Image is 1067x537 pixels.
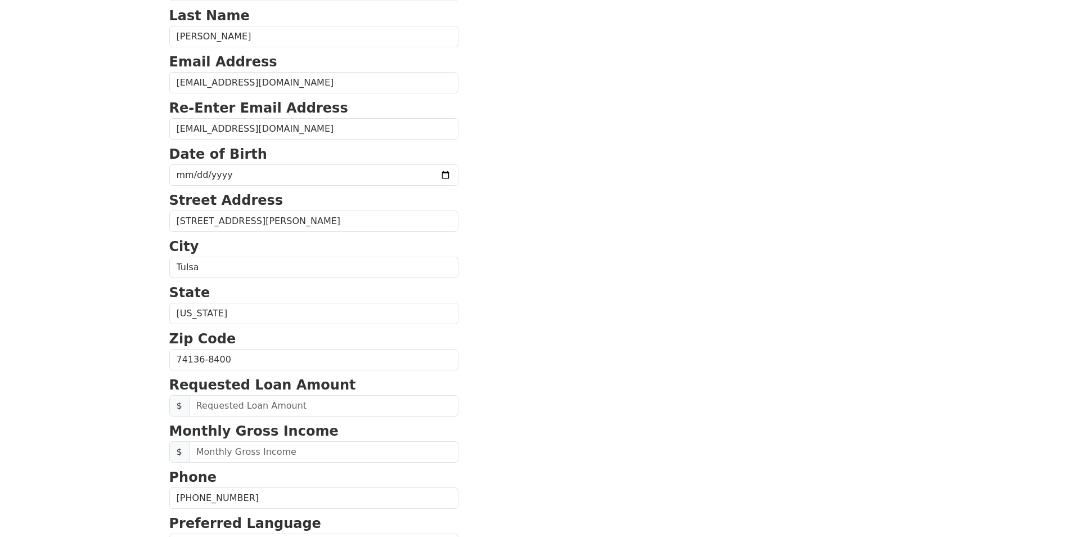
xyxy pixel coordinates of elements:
[169,395,190,417] span: $
[169,72,458,93] input: Email Address
[169,487,458,509] input: Phone
[169,239,199,254] strong: City
[169,8,250,24] strong: Last Name
[189,395,458,417] input: Requested Loan Amount
[169,469,217,485] strong: Phone
[169,331,236,347] strong: Zip Code
[169,100,348,116] strong: Re-Enter Email Address
[169,146,267,162] strong: Date of Birth
[169,26,458,47] input: Last Name
[169,54,277,70] strong: Email Address
[169,193,283,208] strong: Street Address
[169,118,458,140] input: Re-Enter Email Address
[169,377,356,393] strong: Requested Loan Amount
[169,441,190,463] span: $
[169,421,458,441] p: Monthly Gross Income
[169,211,458,232] input: Street Address
[169,257,458,278] input: City
[169,516,321,531] strong: Preferred Language
[169,285,210,301] strong: State
[189,441,458,463] input: Monthly Gross Income
[169,349,458,370] input: Zip Code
